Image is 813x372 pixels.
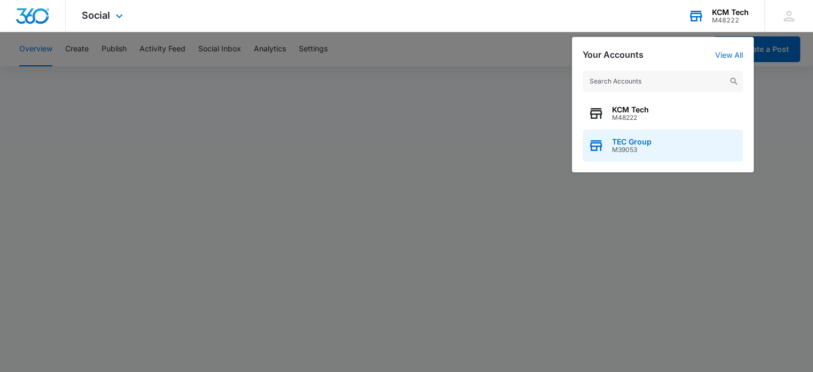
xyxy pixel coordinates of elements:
span: M48222 [612,114,649,122]
button: KCM TechM48222 [583,97,743,130]
a: View All [715,50,743,59]
button: TEC GroupM39053 [583,130,743,162]
h2: Your Accounts [583,50,644,60]
span: Social [82,10,110,21]
input: Search Accounts [583,71,743,92]
span: KCM Tech [612,105,649,114]
span: M39053 [612,146,652,154]
span: TEC Group [612,138,652,146]
div: account id [712,17,749,24]
div: account name [712,8,749,17]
